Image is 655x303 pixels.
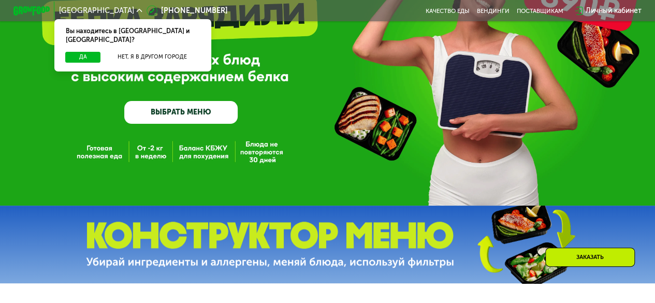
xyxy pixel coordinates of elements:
[54,19,211,52] div: Вы находитесь в [GEOGRAPHIC_DATA] и [GEOGRAPHIC_DATA]?
[545,248,635,267] div: Заказать
[147,5,228,16] a: [PHONE_NUMBER]
[104,52,200,63] button: Нет, я в другом городе
[477,7,510,15] a: Вендинги
[517,7,563,15] div: поставщикам
[65,52,100,63] button: Да
[586,5,642,16] div: Личный кабинет
[124,101,238,124] a: ВЫБРАТЬ МЕНЮ
[59,7,134,15] span: [GEOGRAPHIC_DATA]
[426,7,470,15] a: Качество еды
